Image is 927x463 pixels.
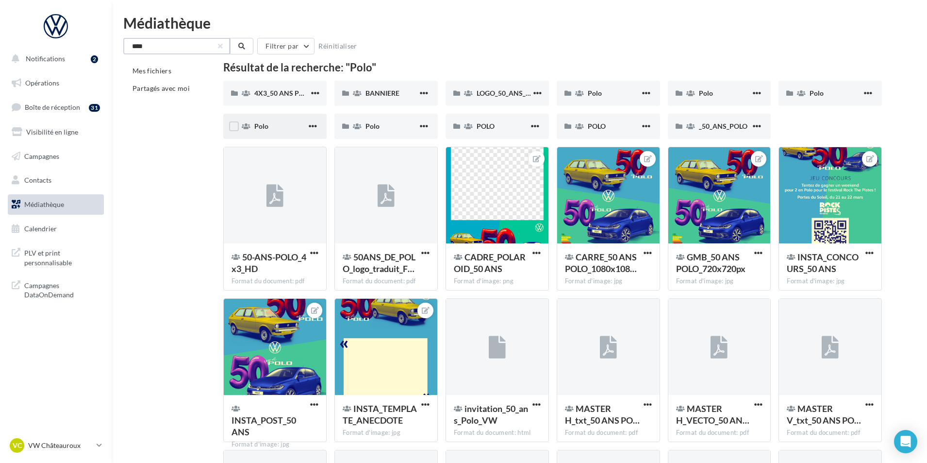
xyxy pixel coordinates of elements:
span: POLO [588,122,606,130]
div: Résultat de la recherche: "Polo" [223,62,882,73]
div: 31 [89,104,100,112]
span: Notifications [26,54,65,63]
span: INSTA_POST_50 ANS [232,415,296,437]
div: Format du document: pdf [343,277,430,286]
span: 50-ANS-POLO_4x3_HD [232,252,306,274]
div: Format d'image: jpg [565,277,652,286]
span: VC [13,441,22,450]
p: VW Châteauroux [28,441,93,450]
a: Médiathèque [6,194,106,215]
div: Format d'image: jpg [232,440,318,449]
span: invitation_50_ans_Polo_VW [454,403,528,426]
a: Campagnes DataOnDemand [6,275,106,304]
span: _50_ANS_POLO [699,122,747,130]
span: Polo [699,89,713,97]
div: Format d'image: jpg [343,429,430,437]
div: Format du document: html [454,429,541,437]
span: PLV et print personnalisable [24,246,100,267]
span: Campagnes DataOnDemand [24,279,100,300]
span: 50ANS_DE_POLO_logo_traduit_FR_noir [343,252,415,274]
a: PLV et print personnalisable [6,242,106,271]
button: Réinitialiser [315,40,361,52]
span: Partagés avec moi [132,84,190,92]
span: Calendrier [24,224,57,233]
div: Format du document: pdf [787,429,874,437]
div: 2 [91,55,98,63]
span: Polo [365,122,380,130]
span: CADRE_POLAROID_50 ANS [454,252,526,274]
a: Calendrier [6,219,106,239]
span: MASTER H_VECTO_50 ANS POLO. [676,403,749,426]
span: CARRE_50 ANS POLO_1080x1080px [565,252,637,274]
a: Contacts [6,170,106,190]
span: Polo [810,89,824,97]
span: INSTA_TEMPLATE_ANECDOTE [343,403,417,426]
span: Polo [254,122,268,130]
span: Polo [588,89,602,97]
div: Format d'image: jpg [676,277,763,286]
a: Boîte de réception31 [6,97,106,118]
button: Notifications 2 [6,49,102,69]
button: Filtrer par [257,38,315,54]
span: Mes fichiers [132,67,171,75]
span: MASTER V_txt_50 ANS POLO. [787,403,861,426]
div: Format d'image: jpg [787,277,874,286]
span: MASTER H_txt_50 ANS POLO [565,403,640,426]
div: Format du document: pdf [232,277,318,286]
a: Campagnes [6,146,106,167]
a: VC VW Châteauroux [8,436,104,455]
a: Opérations [6,73,106,93]
span: GMB_50 ANS POLO_720x720px [676,252,745,274]
span: BANNIERE [365,89,399,97]
span: INSTA_CONCOURS_50 ANS [787,252,859,274]
div: Open Intercom Messenger [894,430,917,453]
div: Format d'image: png [454,277,541,286]
span: Campagnes [24,152,59,160]
span: Boîte de réception [25,103,80,111]
span: Opérations [25,79,59,87]
div: Format du document: pdf [676,429,763,437]
span: Contacts [24,176,51,184]
span: Visibilité en ligne [26,128,78,136]
span: 4X3_50 ANS POLO [254,89,313,97]
div: Médiathèque [123,16,915,30]
span: POLO [477,122,495,130]
a: Visibilité en ligne [6,122,106,142]
div: Format du document: pdf [565,429,652,437]
span: LOGO_50_ANS_POLO [477,89,544,97]
span: Médiathèque [24,200,64,208]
